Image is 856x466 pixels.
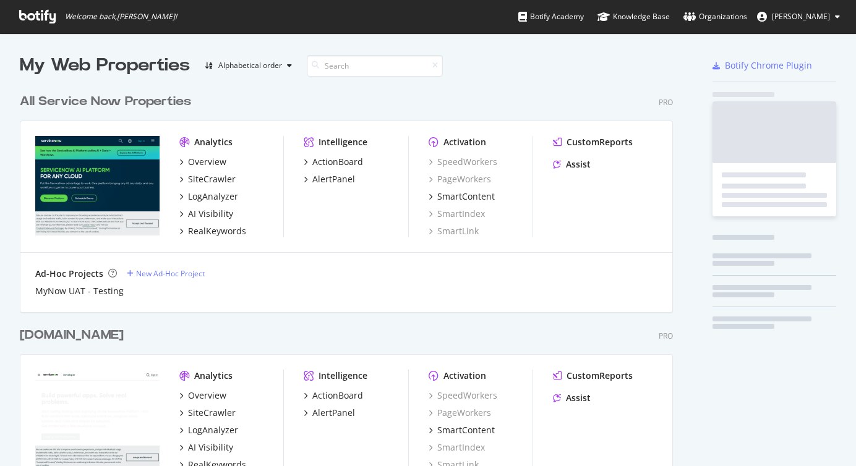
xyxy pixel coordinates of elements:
div: Organizations [683,11,747,23]
a: RealKeywords [179,225,246,237]
div: All Service Now Properties [20,93,191,111]
div: Activation [443,370,486,382]
a: LogAnalyzer [179,424,238,436]
div: Activation [443,136,486,148]
input: Search [307,55,443,77]
div: AI Visibility [188,441,233,454]
div: SiteCrawler [188,407,236,419]
a: MyNow UAT - Testing [35,285,124,297]
a: AlertPanel [304,173,355,185]
button: Alphabetical order [200,56,297,75]
a: SmartContent [429,424,495,436]
a: SmartIndex [429,441,485,454]
a: SmartLink [429,225,479,237]
div: Pro [659,331,673,341]
a: SiteCrawler [179,407,236,419]
div: CustomReports [567,370,633,382]
a: CustomReports [553,370,633,382]
span: Welcome back, [PERSON_NAME] ! [65,12,177,22]
div: AI Visibility [188,208,233,220]
a: Overview [179,389,226,402]
span: Tim Manalo [772,11,830,22]
div: SiteCrawler [188,173,236,185]
a: Assist [553,158,591,171]
a: AlertPanel [304,407,355,419]
img: lightstep.com [35,136,160,235]
a: PageWorkers [429,407,491,419]
a: AI Visibility [179,208,233,220]
div: LogAnalyzer [188,190,238,203]
div: Assist [566,158,591,171]
a: PageWorkers [429,173,491,185]
a: SmartIndex [429,208,485,220]
a: LogAnalyzer [179,190,238,203]
a: New Ad-Hoc Project [127,268,205,279]
div: Overview [188,156,226,168]
div: Botify Chrome Plugin [725,59,812,72]
a: SiteCrawler [179,173,236,185]
button: [PERSON_NAME] [747,7,850,27]
a: All Service Now Properties [20,93,196,111]
div: CustomReports [567,136,633,148]
div: ActionBoard [312,156,363,168]
div: Intelligence [319,136,367,148]
a: AI Visibility [179,441,233,454]
a: [DOMAIN_NAME] [20,326,129,344]
div: Ad-Hoc Projects [35,268,103,280]
div: Alphabetical order [218,62,282,69]
div: Assist [566,392,591,404]
div: Analytics [194,136,233,148]
div: AlertPanel [312,407,355,419]
div: RealKeywords [188,225,246,237]
div: [DOMAIN_NAME] [20,326,124,344]
div: Knowledge Base [597,11,670,23]
div: My Web Properties [20,53,190,78]
div: SmartContent [437,190,495,203]
div: Analytics [194,370,233,382]
a: Assist [553,392,591,404]
div: SmartContent [437,424,495,436]
a: SpeedWorkers [429,156,497,168]
a: ActionBoard [304,156,363,168]
div: LogAnalyzer [188,424,238,436]
div: Intelligence [319,370,367,382]
a: Botify Chrome Plugin [713,59,812,72]
div: Overview [188,389,226,402]
div: AlertPanel [312,173,355,185]
div: Botify Academy [518,11,584,23]
a: SpeedWorkers [429,389,497,402]
div: Pro [659,97,673,108]
div: ActionBoard [312,389,363,402]
a: SmartContent [429,190,495,203]
div: New Ad-Hoc Project [136,268,205,279]
a: CustomReports [553,136,633,148]
a: ActionBoard [304,389,363,402]
a: Overview [179,156,226,168]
